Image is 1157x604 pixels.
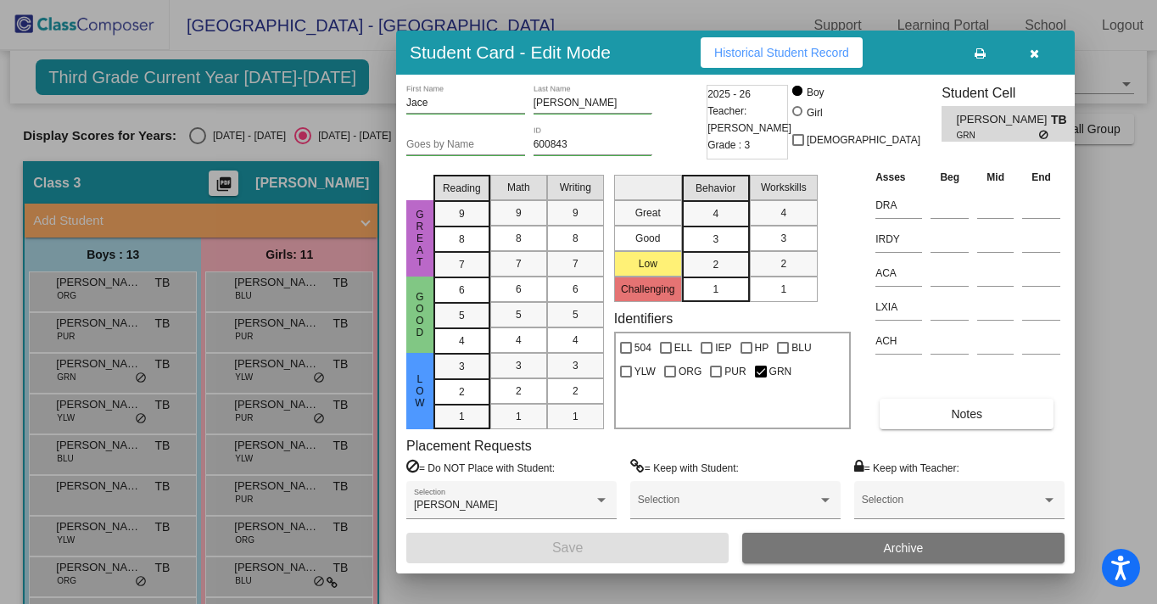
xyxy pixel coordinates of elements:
span: Behavior [696,181,735,196]
span: 2 [573,383,578,399]
span: [PERSON_NAME] [957,111,1051,129]
span: 1 [780,282,786,297]
span: IEP [715,338,731,358]
span: 4 [573,333,578,348]
span: 5 [573,307,578,322]
span: 7 [516,256,522,271]
span: 8 [573,231,578,246]
input: assessment [875,226,922,252]
span: Teacher: [PERSON_NAME] [707,103,791,137]
span: YLW [634,361,656,382]
span: Good [412,291,428,338]
input: assessment [875,193,922,218]
label: = Keep with Student: [630,459,739,476]
th: Mid [973,168,1018,187]
span: Notes [951,407,982,421]
span: Reading [443,181,481,196]
span: 1 [516,409,522,424]
span: 7 [459,257,465,272]
span: 8 [459,232,465,247]
span: [PERSON_NAME] [414,499,498,511]
button: Historical Student Record [701,37,863,68]
span: 9 [516,205,522,221]
span: Workskills [761,180,807,195]
span: 2 [780,256,786,271]
span: 3 [713,232,718,247]
span: 6 [516,282,522,297]
div: Girl [806,105,823,120]
span: 2025 - 26 [707,86,751,103]
span: 2 [459,384,465,400]
label: Placement Requests [406,438,532,454]
span: ELL [674,338,692,358]
span: Great [412,209,428,268]
span: BLU [791,338,811,358]
span: 504 [634,338,651,358]
span: 6 [573,282,578,297]
span: 6 [459,282,465,298]
span: 4 [780,205,786,221]
label: = Keep with Teacher: [854,459,959,476]
button: Save [406,533,729,563]
input: assessment [875,328,922,354]
h3: Student Cell [942,85,1089,101]
button: Notes [880,399,1054,429]
th: Beg [926,168,973,187]
span: Archive [884,541,924,555]
span: Grade : 3 [707,137,750,154]
span: 4 [713,206,718,221]
span: HP [755,338,769,358]
span: Low [412,373,428,409]
div: Boy [806,85,824,100]
span: 3 [459,359,465,374]
th: End [1018,168,1065,187]
span: 2 [516,383,522,399]
th: Asses [871,168,926,187]
span: 3 [780,231,786,246]
span: Math [507,180,530,195]
span: GRN [957,129,1039,142]
span: 4 [459,333,465,349]
button: Archive [742,533,1065,563]
span: 1 [713,282,718,297]
span: 2 [713,257,718,272]
span: 9 [459,206,465,221]
input: assessment [875,260,922,286]
h3: Student Card - Edit Mode [410,42,611,63]
input: Enter ID [534,139,652,151]
span: 1 [459,409,465,424]
span: 3 [516,358,522,373]
label: = Do NOT Place with Student: [406,459,555,476]
span: 3 [573,358,578,373]
input: goes by name [406,139,525,151]
span: PUR [724,361,746,382]
span: Historical Student Record [714,46,849,59]
span: TB [1051,111,1075,129]
span: 1 [573,409,578,424]
span: ORG [679,361,701,382]
span: 7 [573,256,578,271]
span: 5 [459,308,465,323]
span: 8 [516,231,522,246]
input: assessment [875,294,922,320]
span: Writing [560,180,591,195]
label: Identifiers [614,310,673,327]
span: [DEMOGRAPHIC_DATA] [807,130,920,150]
span: GRN [769,361,792,382]
span: 5 [516,307,522,322]
span: Save [552,540,583,555]
span: 9 [573,205,578,221]
span: 4 [516,333,522,348]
